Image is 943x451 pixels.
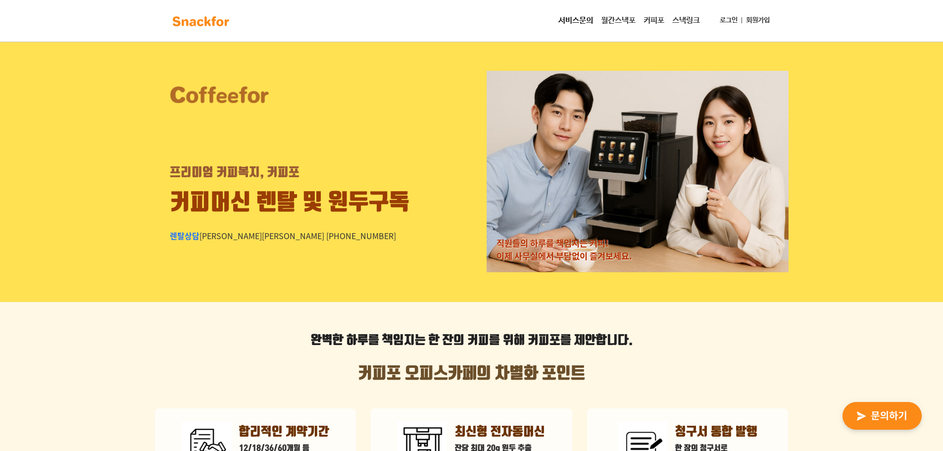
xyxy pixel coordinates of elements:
[155,364,789,383] h2: 커피포 오피스카페의 차별화 포인트
[170,13,232,29] img: background-main-color.svg
[455,423,545,441] p: 최신형 전자동머신
[716,11,742,30] a: 로그인
[742,11,774,30] a: 회원가입
[597,11,640,31] a: 월간스낵포
[311,333,489,348] strong: 완벽한 하루를 책임지는 한 잔의 커피
[668,11,704,31] a: 스낵링크
[487,71,789,272] img: 렌탈 모델 사진
[640,11,668,31] a: 커피포
[170,85,269,104] img: 커피포 로고
[170,164,299,182] div: 프리미엄 커피복지, 커피포
[170,230,199,242] span: 렌탈상담
[155,332,789,350] p: 를 위해 커피포를 제안합니다.
[170,230,396,242] div: [PERSON_NAME][PERSON_NAME] [PHONE_NUMBER]
[554,11,597,31] a: 서비스문의
[675,423,757,441] p: 청구서 통합 발행
[496,237,632,263] div: 직원들의 하루를 책임지는 커피! 이제 사무실에서 부담없이 즐겨보세요.
[170,187,409,220] div: 커피머신 렌탈 및 원두구독
[239,423,329,441] p: 합리적인 계약기간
